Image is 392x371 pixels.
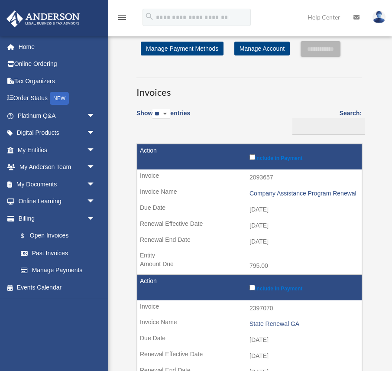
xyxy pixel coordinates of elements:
[87,159,104,176] span: arrow_drop_down
[117,12,127,23] i: menu
[249,285,255,290] input: Include in Payment
[6,141,108,159] a: My Entitiesarrow_drop_down
[26,231,30,241] span: $
[6,55,108,73] a: Online Ordering
[117,15,127,23] a: menu
[87,176,104,193] span: arrow_drop_down
[137,300,362,317] td: 2397070
[249,283,357,292] label: Include in Payment
[292,118,365,135] input: Search:
[249,190,357,197] div: Company Assistance Program Renewal
[136,108,190,128] label: Show entries
[145,12,154,21] i: search
[234,42,290,55] a: Manage Account
[87,124,104,142] span: arrow_drop_down
[137,169,362,186] td: 2093657
[12,262,104,279] a: Manage Payments
[136,78,362,99] h3: Invoices
[87,107,104,125] span: arrow_drop_down
[12,244,104,262] a: Past Invoices
[137,234,362,250] td: [DATE]
[6,176,108,193] a: My Documentsarrow_drop_down
[137,332,362,348] td: [DATE]
[6,279,108,296] a: Events Calendar
[87,210,104,228] span: arrow_drop_down
[4,10,82,27] img: Anderson Advisors Platinum Portal
[50,92,69,105] div: NEW
[249,154,255,160] input: Include in Payment
[249,153,357,161] label: Include in Payment
[137,202,362,218] td: [DATE]
[6,90,108,107] a: Order StatusNEW
[6,124,108,142] a: Digital Productsarrow_drop_down
[373,11,386,23] img: User Pic
[6,107,108,124] a: Platinum Q&Aarrow_drop_down
[87,193,104,211] span: arrow_drop_down
[249,320,357,328] div: State Renewal GA
[152,109,170,119] select: Showentries
[289,108,362,135] label: Search:
[6,210,104,227] a: Billingarrow_drop_down
[137,348,362,364] td: [DATE]
[6,72,108,90] a: Tax Organizers
[87,141,104,159] span: arrow_drop_down
[137,258,362,274] td: 795.00
[6,159,108,176] a: My Anderson Teamarrow_drop_down
[137,218,362,234] td: [DATE]
[6,38,108,55] a: Home
[6,193,108,210] a: Online Learningarrow_drop_down
[12,227,100,245] a: $Open Invoices
[141,42,224,55] a: Manage Payment Methods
